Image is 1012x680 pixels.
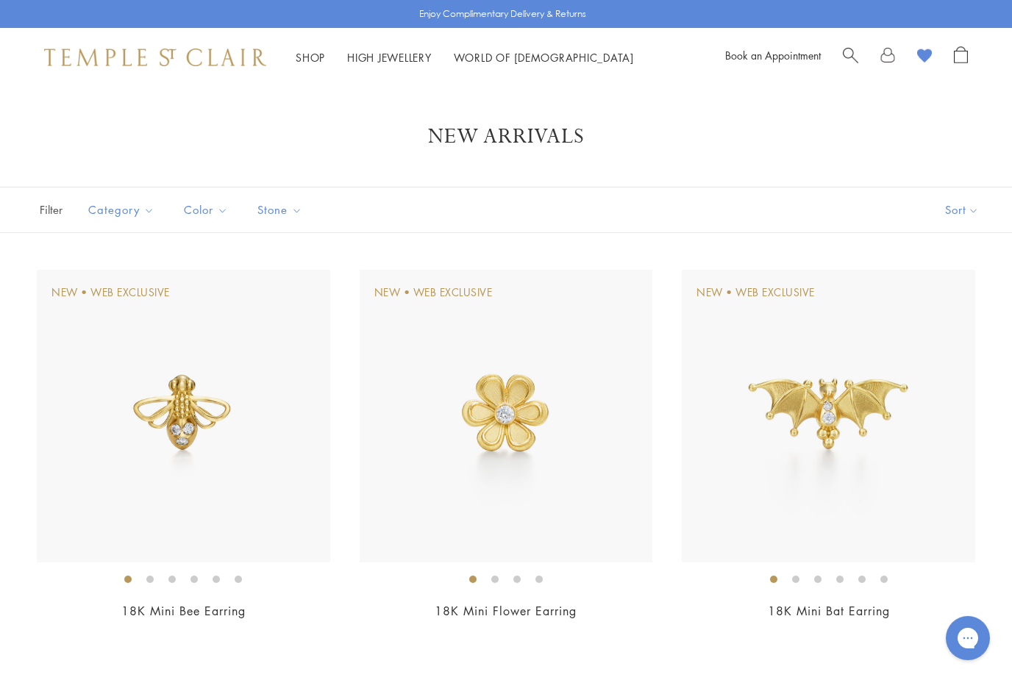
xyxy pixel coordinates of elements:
[347,50,432,65] a: High JewelleryHigh Jewellery
[912,187,1012,232] button: Show sort by
[81,201,165,219] span: Category
[51,284,170,301] div: New • Web Exclusive
[360,270,653,563] img: E18103-MINIFLWR
[954,46,968,68] a: Open Shopping Bag
[917,46,932,68] a: View Wishlist
[296,49,634,67] nav: Main navigation
[177,201,239,219] span: Color
[59,124,953,150] h1: New Arrivals
[938,611,997,665] iframe: Gorgias live chat messenger
[77,193,165,226] button: Category
[454,50,634,65] a: World of [DEMOGRAPHIC_DATA]World of [DEMOGRAPHIC_DATA]
[843,46,858,68] a: Search
[419,7,586,21] p: Enjoy Complimentary Delivery & Returns
[374,284,493,301] div: New • Web Exclusive
[246,193,313,226] button: Stone
[44,49,266,66] img: Temple St. Clair
[768,603,890,619] a: 18K Mini Bat Earring
[173,193,239,226] button: Color
[435,603,577,619] a: 18K Mini Flower Earring
[250,201,313,219] span: Stone
[37,270,330,563] img: E18101-MINIBEE
[296,50,325,65] a: ShopShop
[682,270,975,563] img: E18104-MINIBAT
[696,284,815,301] div: New • Web Exclusive
[725,48,821,62] a: Book an Appointment
[121,603,246,619] a: 18K Mini Bee Earring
